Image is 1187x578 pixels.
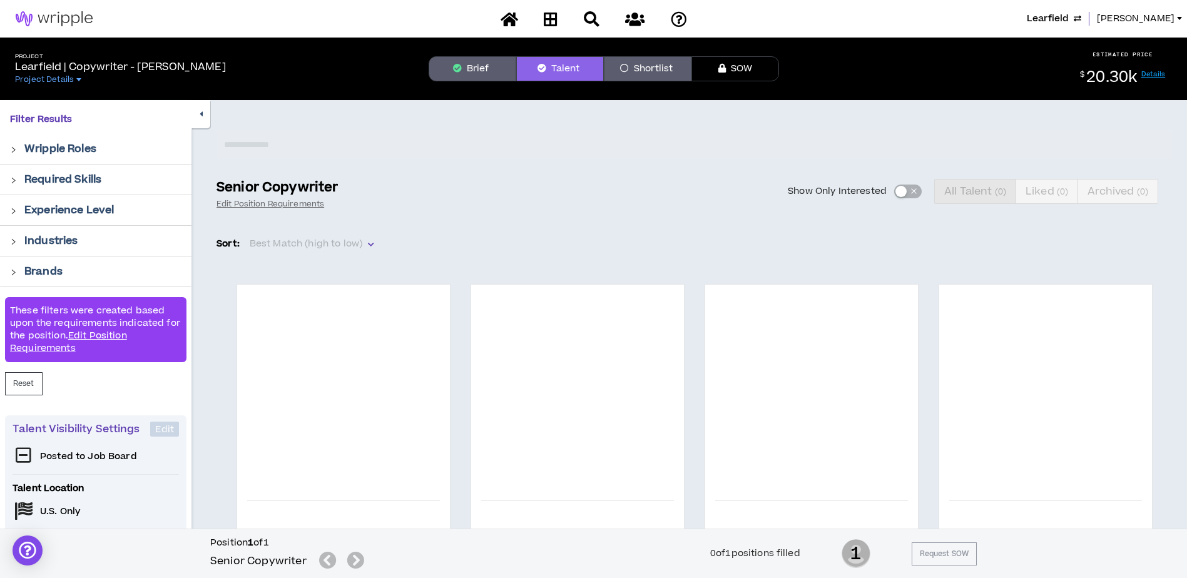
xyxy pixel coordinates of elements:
button: Edit [150,422,179,437]
button: SOW [691,56,779,81]
p: Brands [24,264,63,279]
span: Archived [1088,176,1148,206]
b: 1 [248,536,253,549]
div: Open Intercom Messenger [13,535,43,565]
button: Brief [429,56,516,81]
p: ESTIMATED PRICE [1093,51,1153,58]
button: Shortlist [604,56,691,81]
div: 0 of 1 positions filled [710,547,800,560]
p: Posted to Job Board [40,450,137,463]
h6: Position of 1 [210,537,369,549]
p: Learfield | Copywriter - [PERSON_NAME] [15,59,226,74]
p: Industries [24,233,78,248]
sup: $ [1080,69,1084,80]
a: Details [1141,69,1166,79]
div: These filters were created based upon the requirements indicated for the position. [5,297,186,362]
a: Edit Position Requirements [217,199,324,209]
small: ( 0 ) [995,186,1006,198]
button: Request SOW [912,542,977,565]
a: Edit Position Requirements [10,329,127,355]
p: Wripple Roles [24,141,96,156]
h5: Project [15,53,226,60]
button: Talent [516,56,604,81]
span: 20.30k [1086,66,1137,88]
span: right [10,238,17,245]
span: Project Details [15,74,74,84]
span: right [10,146,17,153]
span: right [10,208,17,215]
small: ( 0 ) [1137,186,1148,198]
span: [PERSON_NAME] [1097,12,1174,26]
small: ( 0 ) [1057,186,1068,198]
span: right [10,269,17,276]
button: Reset [5,372,43,395]
p: Sort: [217,237,240,251]
span: All Talent [944,176,1006,206]
p: Talent Visibility Settings [13,422,150,437]
span: Learfield [1027,12,1069,26]
span: Best Match (high to low) [250,235,374,253]
span: Liked [1026,176,1068,206]
button: Learfield [1027,12,1081,26]
span: right [10,177,17,184]
p: Filter Results [10,113,181,126]
p: Senior Copywriter [217,179,338,196]
h5: Senior Copywriter [210,554,307,569]
p: Experience Level [24,203,114,218]
p: Required Skills [24,172,101,187]
span: 1 [842,538,870,569]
